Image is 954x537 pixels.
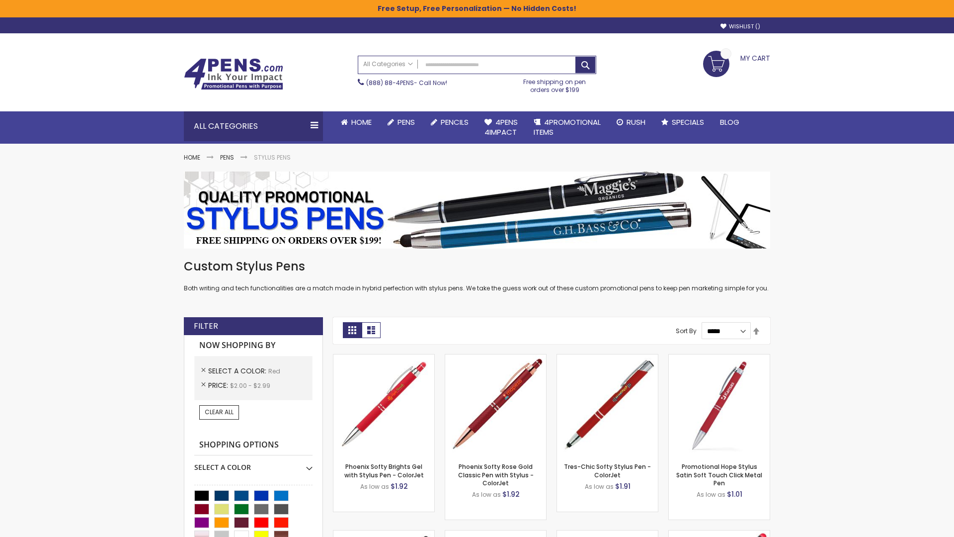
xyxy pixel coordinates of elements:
[205,408,234,416] span: Clear All
[669,354,770,362] a: Promotional Hope Stylus Satin Soft Touch Click Metal Pen-Red
[366,79,447,87] span: - Call Now!
[445,354,546,362] a: Phoenix Softy Rose Gold Classic Pen with Stylus - ColorJet-Red
[513,74,597,94] div: Free shipping on pen orders over $199
[484,117,518,137] span: 4Pens 4impact
[358,56,418,73] a: All Categories
[194,335,313,356] strong: Now Shopping by
[653,111,712,133] a: Specials
[502,489,520,499] span: $1.92
[360,482,389,491] span: As low as
[727,489,742,499] span: $1.01
[720,117,739,127] span: Blog
[194,435,313,456] strong: Shopping Options
[333,111,380,133] a: Home
[194,321,218,332] strong: Filter
[184,172,770,249] img: Stylus Pens
[477,111,526,144] a: 4Pens4impact
[343,322,362,338] strong: Grid
[627,117,645,127] span: Rush
[391,481,408,491] span: $1.92
[268,367,280,375] span: Red
[208,366,268,376] span: Select A Color
[230,381,270,390] span: $2.00 - $2.99
[697,490,725,499] span: As low as
[220,153,234,162] a: Pens
[676,462,762,487] a: Promotional Hope Stylus Satin Soft Touch Click Metal Pen
[184,259,770,293] div: Both writing and tech functionalities are a match made in hybrid perfection with stylus pens. We ...
[333,354,434,362] a: Phoenix Softy Brights Gel with Stylus Pen - ColorJet-Red
[333,355,434,455] img: Phoenix Softy Brights Gel with Stylus Pen - ColorJet-Red
[585,482,614,491] span: As low as
[458,462,534,487] a: Phoenix Softy Rose Gold Classic Pen with Stylus - ColorJet
[564,462,651,479] a: Tres-Chic Softy Stylus Pen - ColorJet
[194,455,313,472] div: Select A Color
[472,490,501,499] span: As low as
[380,111,423,133] a: Pens
[366,79,414,87] a: (888) 88-4PENS
[526,111,609,144] a: 4PROMOTIONALITEMS
[351,117,372,127] span: Home
[609,111,653,133] a: Rush
[441,117,469,127] span: Pencils
[184,259,770,274] h1: Custom Stylus Pens
[184,111,323,141] div: All Categories
[344,462,424,479] a: Phoenix Softy Brights Gel with Stylus Pen - ColorJet
[676,327,697,335] label: Sort By
[672,117,704,127] span: Specials
[712,111,747,133] a: Blog
[208,380,230,390] span: Price
[184,58,283,90] img: 4Pens Custom Pens and Promotional Products
[199,405,239,419] a: Clear All
[445,355,546,455] img: Phoenix Softy Rose Gold Classic Pen with Stylus - ColorJet-Red
[557,354,658,362] a: Tres-Chic Softy Stylus Pen - ColorJet-Red
[423,111,477,133] a: Pencils
[397,117,415,127] span: Pens
[669,355,770,455] img: Promotional Hope Stylus Satin Soft Touch Click Metal Pen-Red
[254,153,291,162] strong: Stylus Pens
[615,481,631,491] span: $1.91
[184,153,200,162] a: Home
[363,60,413,68] span: All Categories
[557,355,658,455] img: Tres-Chic Softy Stylus Pen - ColorJet-Red
[720,23,760,30] a: Wishlist
[534,117,601,137] span: 4PROMOTIONAL ITEMS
